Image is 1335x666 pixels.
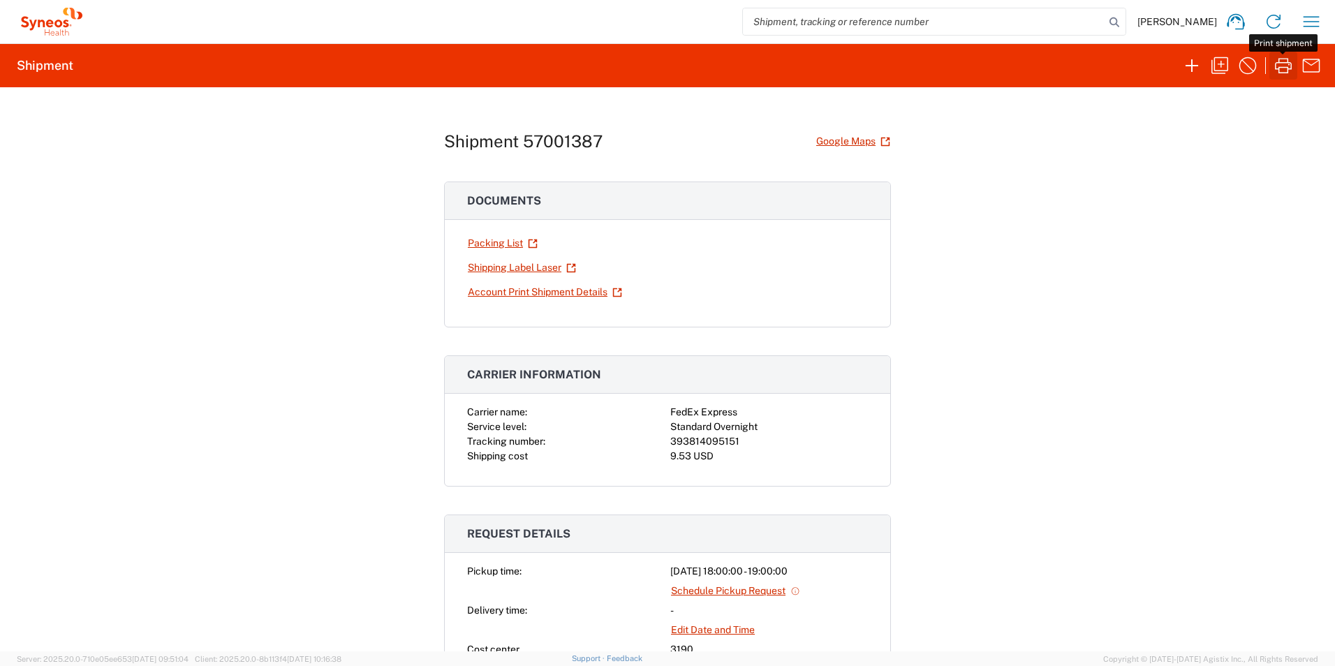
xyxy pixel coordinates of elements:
[816,129,891,154] a: Google Maps
[17,655,189,663] span: Server: 2025.20.0-710e05ee653
[132,655,189,663] span: [DATE] 09:51:04
[670,618,755,642] a: Edit Date and Time
[467,406,527,417] span: Carrier name:
[1103,653,1318,665] span: Copyright © [DATE]-[DATE] Agistix Inc., All Rights Reserved
[195,655,341,663] span: Client: 2025.20.0-8b113f4
[607,654,642,663] a: Feedback
[670,603,868,618] div: -
[467,644,519,655] span: Cost center
[670,579,801,603] a: Schedule Pickup Request
[467,368,601,381] span: Carrier information
[670,405,868,420] div: FedEx Express
[467,421,526,432] span: Service level:
[467,231,538,256] a: Packing List
[670,449,868,464] div: 9.53 USD
[467,280,623,304] a: Account Print Shipment Details
[467,256,577,280] a: Shipping Label Laser
[467,194,541,207] span: Documents
[17,57,73,74] h2: Shipment
[670,564,868,579] div: [DATE] 18:00:00 - 19:00:00
[467,527,570,540] span: Request details
[467,450,528,461] span: Shipping cost
[444,131,603,151] h1: Shipment 57001387
[467,565,522,577] span: Pickup time:
[670,434,868,449] div: 393814095151
[670,642,868,657] div: 3190
[743,8,1105,35] input: Shipment, tracking or reference number
[572,654,607,663] a: Support
[467,436,545,447] span: Tracking number:
[670,420,868,434] div: Standard Overnight
[467,605,527,616] span: Delivery time:
[287,655,341,663] span: [DATE] 10:16:38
